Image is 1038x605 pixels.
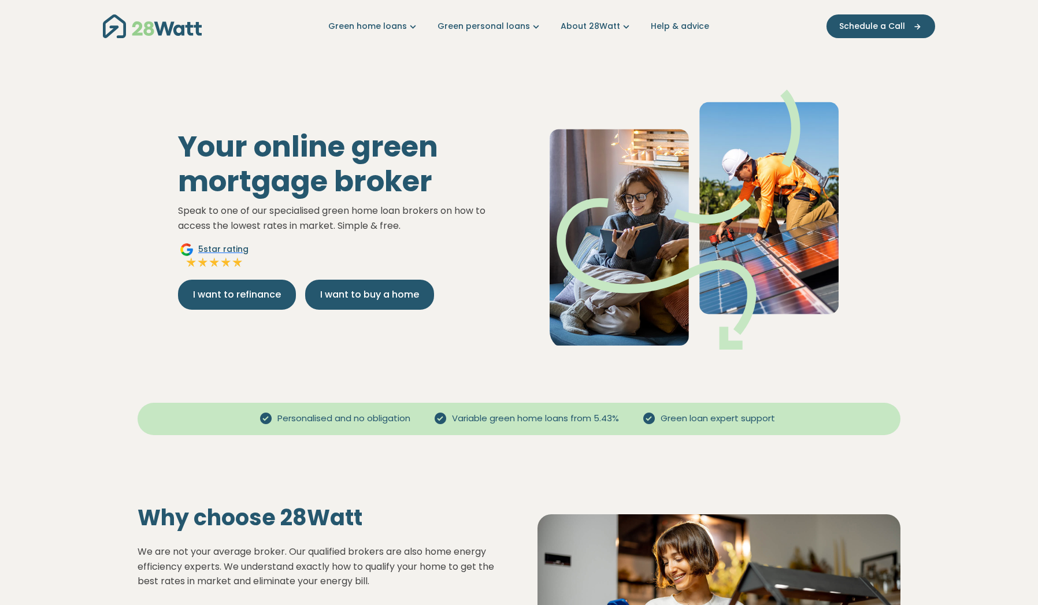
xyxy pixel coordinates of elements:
[193,288,281,302] span: I want to refinance
[320,288,419,302] span: I want to buy a home
[138,544,501,589] p: We are not your average broker. Our qualified brokers are also home energy efficiency experts. We...
[447,412,624,425] span: Variable green home loans from 5.43%
[178,243,250,270] a: Google5star ratingFull starFull starFull starFull starFull star
[438,20,542,32] a: Green personal loans
[305,280,434,310] button: I want to buy a home
[198,243,249,255] span: 5 star rating
[656,412,780,425] span: Green loan expert support
[103,14,202,38] img: 28Watt
[197,257,209,268] img: Full star
[186,257,197,268] img: Full star
[232,257,243,268] img: Full star
[561,20,632,32] a: About 28Watt
[209,257,220,268] img: Full star
[328,20,419,32] a: Green home loans
[180,243,194,257] img: Google
[220,257,232,268] img: Full star
[103,12,935,41] nav: Main navigation
[178,129,510,199] h1: Your online green mortgage broker
[178,280,296,310] button: I want to refinance
[826,14,935,38] button: Schedule a Call
[550,90,839,349] img: Green mortgage hero
[273,412,415,425] span: Personalised and no obligation
[651,20,709,32] a: Help & advice
[178,203,510,233] p: Speak to one of our specialised green home loan brokers on how to access the lowest rates in mark...
[839,20,905,32] span: Schedule a Call
[138,504,501,531] h2: Why choose 28Watt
